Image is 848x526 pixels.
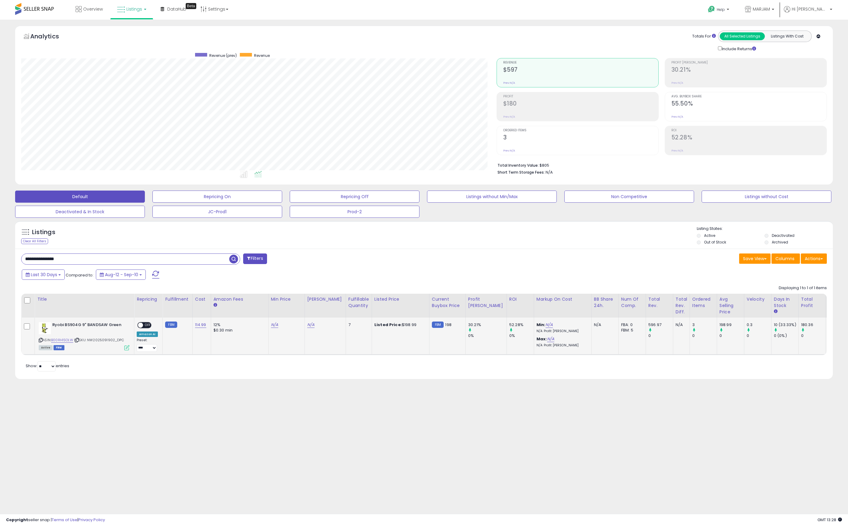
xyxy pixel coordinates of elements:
div: Days In Stock [774,296,796,309]
div: Amazon AI [137,332,158,337]
div: 52.28% [509,322,534,328]
div: 10 (33.33%) [774,322,798,328]
button: JC-Prod1 [152,206,282,218]
div: $0.30 min [214,328,264,333]
b: Max: [537,336,547,342]
span: Last 30 Days [31,272,57,278]
div: Tooltip anchor [186,3,196,9]
div: Min Price [271,296,302,302]
b: Ryobi BS904G 9" BANDSAW Green [52,322,126,329]
button: Prod-2 [290,206,419,218]
span: N/A [546,169,553,175]
button: Repricing Off [290,191,419,203]
div: Totals For [692,34,716,39]
div: Include Returns [713,45,763,52]
button: Actions [801,253,827,264]
span: Revenue [254,53,270,58]
div: FBM: 5 [621,328,641,333]
span: Hi [PERSON_NAME] [792,6,828,12]
span: Help [717,7,725,12]
a: N/A [546,322,553,328]
label: Archived [772,240,788,245]
div: [PERSON_NAME] [307,296,343,302]
span: Revenue [503,61,658,64]
label: Deactivated [772,233,794,238]
a: 114.99 [195,322,206,328]
small: Days In Stock. [774,309,778,314]
small: FBM [165,322,177,328]
button: Aug-12 - Sep-10 [96,270,146,280]
span: OFF [143,323,153,328]
div: Velocity [747,296,769,302]
div: Current Buybox Price [432,296,463,309]
span: Show: entries [26,363,69,369]
span: FBM [54,345,64,350]
button: Columns [771,253,800,264]
h5: Analytics [30,32,71,42]
span: ROI [671,129,827,132]
a: N/A [547,336,554,342]
div: Total Rev. Diff. [676,296,687,315]
span: Listings [126,6,142,12]
span: Profit [PERSON_NAME] [671,61,827,64]
span: Compared to: [66,272,93,278]
i: Get Help [708,5,715,13]
div: 0 (0%) [774,333,798,338]
div: Clear All Filters [21,238,48,244]
span: Ordered Items [503,129,658,132]
span: Profit [503,95,658,98]
div: Amazon Fees [214,296,266,302]
h2: 3 [503,134,658,142]
div: Preset: [137,338,158,352]
span: 198 [445,322,451,328]
div: Avg Selling Price [719,296,742,315]
div: N/A [676,322,685,328]
div: Fulfillment [165,296,190,302]
button: Non Competitive [564,191,694,203]
b: Short Term Storage Fees: [497,170,545,175]
a: Hi [PERSON_NAME] [784,6,832,20]
button: Deactivated & In Stock [15,206,145,218]
div: 198.99 [719,322,744,328]
small: Prev: N/A [503,81,515,85]
small: Prev: N/A [671,115,683,119]
div: 0 [747,333,771,338]
img: 41L8cRwLCiL._SL40_.jpg [39,322,51,334]
div: 596.97 [648,322,673,328]
a: N/A [271,322,278,328]
h2: 52.28% [671,134,827,142]
button: Repricing On [152,191,282,203]
button: Default [15,191,145,203]
div: 0 [648,333,673,338]
div: Total Profit [801,296,823,309]
span: Revenue (prev) [209,53,237,58]
h2: $180 [503,100,658,108]
h2: $597 [503,66,658,74]
button: Filters [243,253,267,264]
p: N/A Profit [PERSON_NAME] [537,343,587,348]
div: 0 [719,333,744,338]
small: Prev: N/A [671,149,683,152]
div: Repricing [137,296,160,302]
div: Title [37,296,132,302]
div: FBA: 0 [621,322,641,328]
div: Profit [PERSON_NAME] [468,296,504,309]
small: Amazon Fees. [214,302,217,308]
div: Markup on Cost [537,296,589,302]
div: 0 [801,333,826,338]
div: $198.99 [374,322,425,328]
div: 0% [468,333,507,338]
button: Last 30 Days [22,270,65,280]
span: Overview [83,6,103,12]
h2: 30.21% [671,66,827,74]
a: Help [703,1,735,20]
div: ROI [509,296,531,302]
span: All listings currently available for purchase on Amazon [39,345,53,350]
b: Min: [537,322,546,328]
b: Listed Price: [374,322,402,328]
small: Prev: N/A [503,149,515,152]
div: Ordered Items [692,296,714,309]
div: 180.36 [801,322,826,328]
button: Save View [739,253,771,264]
button: Listings With Cost [765,32,810,40]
